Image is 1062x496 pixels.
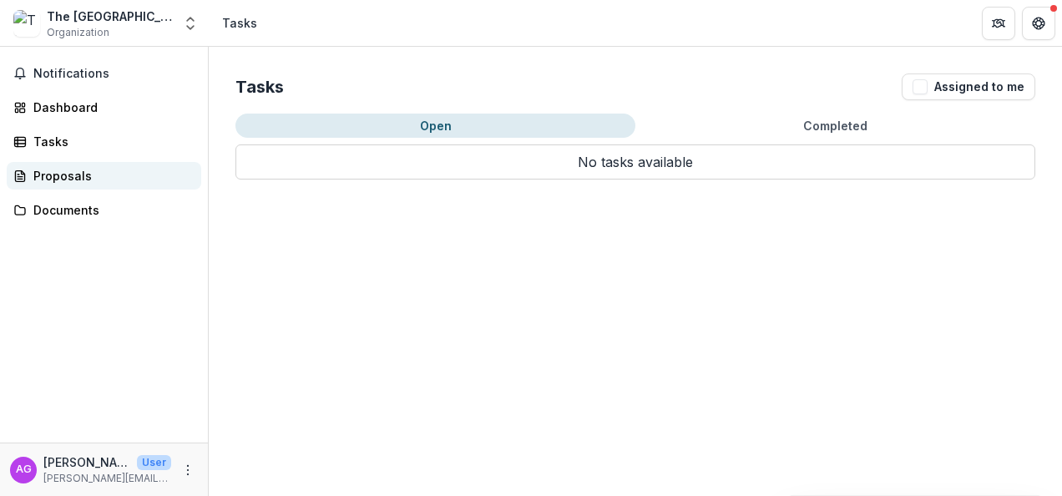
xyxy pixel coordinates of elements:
a: Proposals [7,162,201,190]
button: Assigned to me [902,73,1035,100]
button: Get Help [1022,7,1055,40]
div: The [GEOGRAPHIC_DATA] [47,8,172,25]
div: Tasks [33,133,188,150]
div: Amy Gerald [16,464,32,475]
img: The University of Tulsa [13,10,40,37]
button: Partners [982,7,1015,40]
nav: breadcrumb [215,11,264,35]
a: Dashboard [7,94,201,121]
div: Tasks [222,14,257,32]
button: Open entity switcher [179,7,202,40]
p: [PERSON_NAME] [43,453,130,471]
button: Completed [635,114,1035,138]
p: No tasks available [235,144,1035,180]
div: Proposals [33,167,188,185]
a: Documents [7,196,201,224]
a: Tasks [7,128,201,155]
p: [PERSON_NAME][EMAIL_ADDRESS][DOMAIN_NAME] [43,471,171,486]
p: User [137,455,171,470]
button: More [178,460,198,480]
button: Notifications [7,60,201,87]
span: Notifications [33,67,195,81]
span: Organization [47,25,109,40]
div: Documents [33,201,188,219]
h2: Tasks [235,77,284,97]
div: Dashboard [33,99,188,116]
button: Open [235,114,635,138]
